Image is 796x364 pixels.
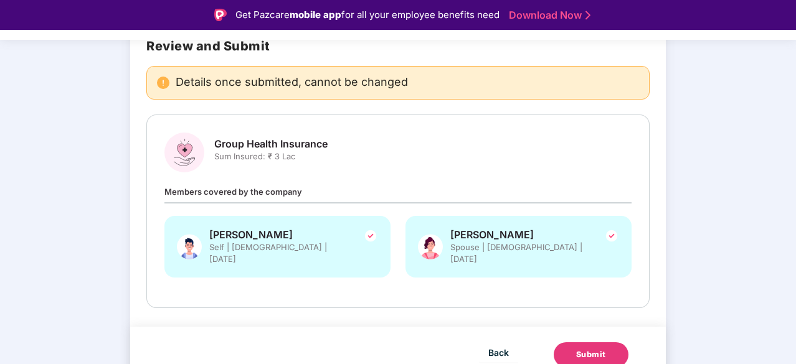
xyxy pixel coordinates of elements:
[585,9,590,22] img: Stroke
[176,77,408,89] span: Details once submitted, cannot be changed
[479,342,518,362] button: Back
[235,7,500,22] div: Get Pazcare for all your employee benefits need
[214,151,328,162] span: Sum Insured: ₹ 3 Lac
[450,241,587,265] span: Spouse | [DEMOGRAPHIC_DATA] | [DATE]
[576,348,606,361] div: Submit
[214,9,227,21] img: Logo
[214,138,328,151] span: Group Health Insurance
[363,228,378,243] img: svg+xml;base64,PHN2ZyBpZD0iVGljay0yNHgyNCIgeG1sbnM9Imh0dHA6Ly93d3cudzMub3JnLzIwMDAvc3ZnIiB3aWR0aD...
[177,228,202,265] img: svg+xml;base64,PHN2ZyBpZD0iU3BvdXNlX01hbGUiIHhtbG5zPSJodHRwOi8vd3d3LnczLm9yZy8yMDAwL3N2ZyIgeG1sbn...
[164,133,204,172] img: svg+xml;base64,PHN2ZyBpZD0iR3JvdXBfSGVhbHRoX0luc3VyYW5jZSIgZGF0YS1uYW1lPSJHcm91cCBIZWFsdGggSW5zdX...
[509,9,587,22] a: Download Now
[450,228,587,241] span: [PERSON_NAME]
[488,345,509,360] span: Back
[164,187,302,197] span: Members covered by the company
[209,228,346,241] span: [PERSON_NAME]
[604,228,619,243] img: svg+xml;base64,PHN2ZyBpZD0iVGljay0yNHgyNCIgeG1sbnM9Imh0dHA6Ly93d3cudzMub3JnLzIwMDAvc3ZnIiB3aWR0aD...
[146,39,650,54] h2: Review and Submit
[209,241,346,265] span: Self | [DEMOGRAPHIC_DATA] | [DATE]
[157,77,169,89] img: svg+xml;base64,PHN2ZyBpZD0iRGFuZ2VyX2FsZXJ0IiBkYXRhLW5hbWU9IkRhbmdlciBhbGVydCIgeG1sbnM9Imh0dHA6Ly...
[290,9,341,21] strong: mobile app
[418,228,443,265] img: svg+xml;base64,PHN2ZyB4bWxucz0iaHR0cDovL3d3dy53My5vcmcvMjAwMC9zdmciIHhtbG5zOnhsaW5rPSJodHRwOi8vd3...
